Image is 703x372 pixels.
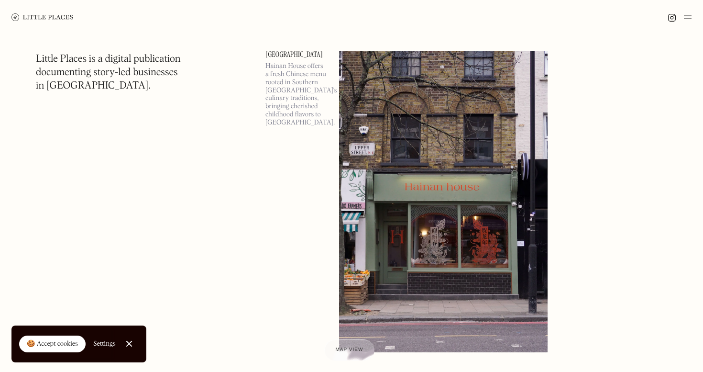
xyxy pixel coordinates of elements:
a: Close Cookie Popup [120,334,139,353]
div: 🍪 Accept cookies [27,339,78,349]
a: [GEOGRAPHIC_DATA] [265,51,328,58]
h1: Little Places is a digital publication documenting story-led businesses in [GEOGRAPHIC_DATA]. [36,53,181,93]
a: Settings [93,333,116,355]
img: Hainan House [339,51,548,352]
span: Map view [336,347,363,352]
div: Settings [93,340,116,347]
a: Map view [324,339,375,361]
a: 🍪 Accept cookies [19,336,86,353]
p: Hainan House offers a fresh Chinese menu rooted in Southern [GEOGRAPHIC_DATA]'s culinary traditio... [265,62,328,126]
